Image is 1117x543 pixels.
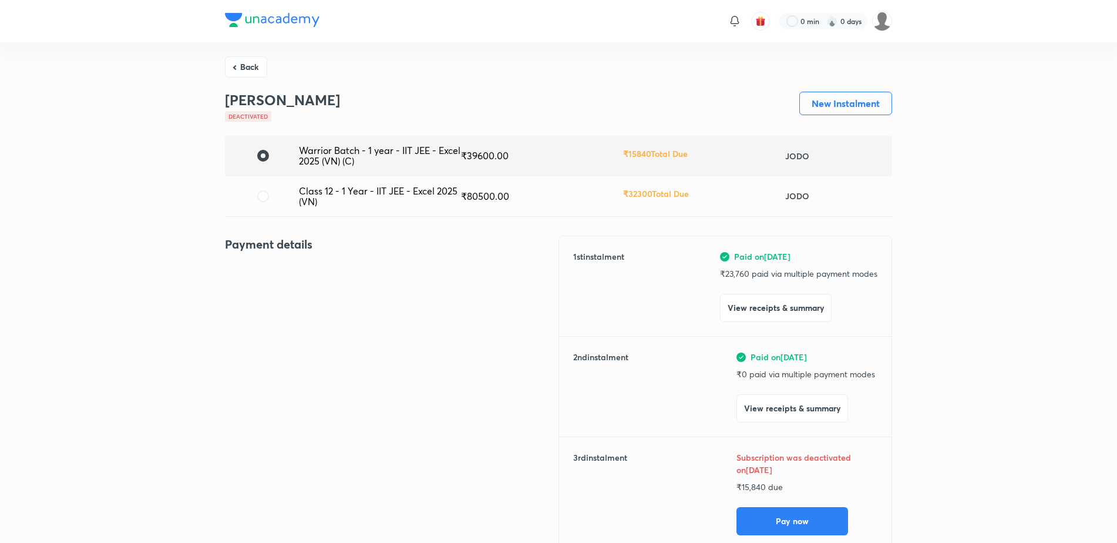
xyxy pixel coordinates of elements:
h6: 2 nd instalment [573,351,628,423]
span: Paid on [DATE] [734,250,790,263]
div: Class 12 - 1 Year - IIT JEE - Excel 2025 (VN) [299,186,461,207]
button: Back [225,56,267,78]
p: ₹ 0 paid via multiple payment modes [736,368,877,380]
img: Company Logo [225,13,319,27]
h6: JODO [785,190,809,202]
button: View receipts & summary [736,394,848,423]
span: Paid on [DATE] [751,351,807,363]
img: streak [826,15,838,27]
div: ₹ 80500.00 [461,191,623,202]
h6: ₹ 15840 Total Due [623,148,688,160]
div: ₹ 39600.00 [461,150,623,161]
p: ₹ 23,760 paid via multiple payment modes [720,267,877,280]
div: Warrior Batch - 1 year - IIT JEE - Excel 2025 (VN) (C) [299,145,461,167]
button: View receipts & summary [720,294,832,322]
h3: [PERSON_NAME] [225,92,340,109]
h6: JODO [785,150,809,162]
img: PRADEEP KADAM [872,11,892,31]
img: avatar [755,16,766,26]
button: Pay now [736,507,848,535]
h6: 3 rd instalment [573,451,627,535]
p: ₹ 15,840 due [736,481,877,493]
h6: ₹ 32300 Total Due [623,187,689,200]
a: Company Logo [225,13,319,30]
h6: Subscription was deactivated on [DATE] [736,451,854,476]
div: Deactivated [225,111,271,122]
h4: Payment details [225,236,558,253]
img: green-tick [720,252,729,262]
button: avatar [751,12,770,31]
h6: 1 st instalment [573,250,624,322]
button: New Instalment [799,92,892,115]
img: green-tick [736,353,746,362]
